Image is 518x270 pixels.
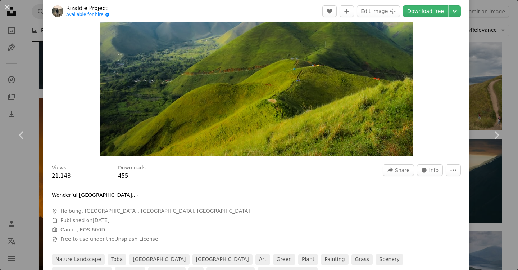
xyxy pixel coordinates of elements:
a: [GEOGRAPHIC_DATA] [192,254,253,265]
a: painting [321,254,348,265]
p: Wonderful [GEOGRAPHIC_DATA].. - [52,192,138,199]
button: Choose download size [449,5,461,17]
a: nature landscape [52,254,105,265]
time: January 21, 2022 at 5:55:44 PM GMT+7 [92,217,109,223]
a: plant [298,254,318,265]
a: scenery [376,254,403,265]
a: green [273,254,295,265]
button: Stats about this image [417,164,443,176]
span: Info [429,165,439,176]
span: Published on [60,217,110,223]
span: 455 [118,173,128,179]
button: Share this image [383,164,414,176]
button: Canon, EOS 600D [60,226,105,234]
h3: Downloads [118,164,146,172]
a: grass [351,254,373,265]
button: Add to Collection [340,5,354,17]
img: Go to Rizaldie Project's profile [52,5,63,17]
a: Available for hire [66,12,110,18]
button: More Actions [446,164,461,176]
button: Edit image [357,5,400,17]
button: Like [322,5,337,17]
a: Next [475,101,518,170]
h3: Views [52,164,67,172]
a: Rizaldie Project [66,5,110,12]
a: [GEOGRAPHIC_DATA] [129,254,189,265]
span: 21,148 [52,173,71,179]
a: art [255,254,270,265]
a: Unsplash License [114,236,158,242]
a: toba [108,254,126,265]
span: Share [395,165,409,176]
span: Holbung, [GEOGRAPHIC_DATA], [GEOGRAPHIC_DATA], [GEOGRAPHIC_DATA] [60,208,250,215]
span: Free to use under the [60,236,158,243]
a: Download free [403,5,448,17]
